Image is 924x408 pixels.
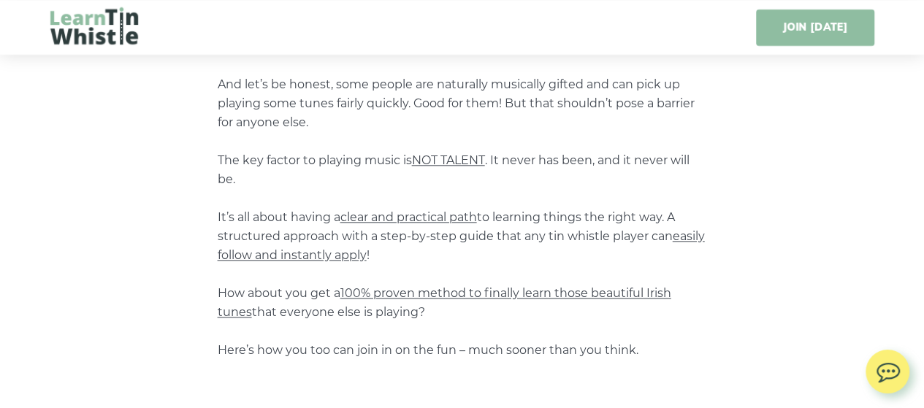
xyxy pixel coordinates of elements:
[340,210,477,224] span: clear and practical path
[866,350,909,387] img: chat.svg
[50,7,138,45] img: LearnTinWhistle.com
[412,153,485,167] span: NOT TALENT
[218,229,705,262] span: easily follow and instantly apply
[218,286,671,319] span: 100% proven method to finally learn those beautiful Irish tunes
[756,9,874,46] a: JOIN [DATE]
